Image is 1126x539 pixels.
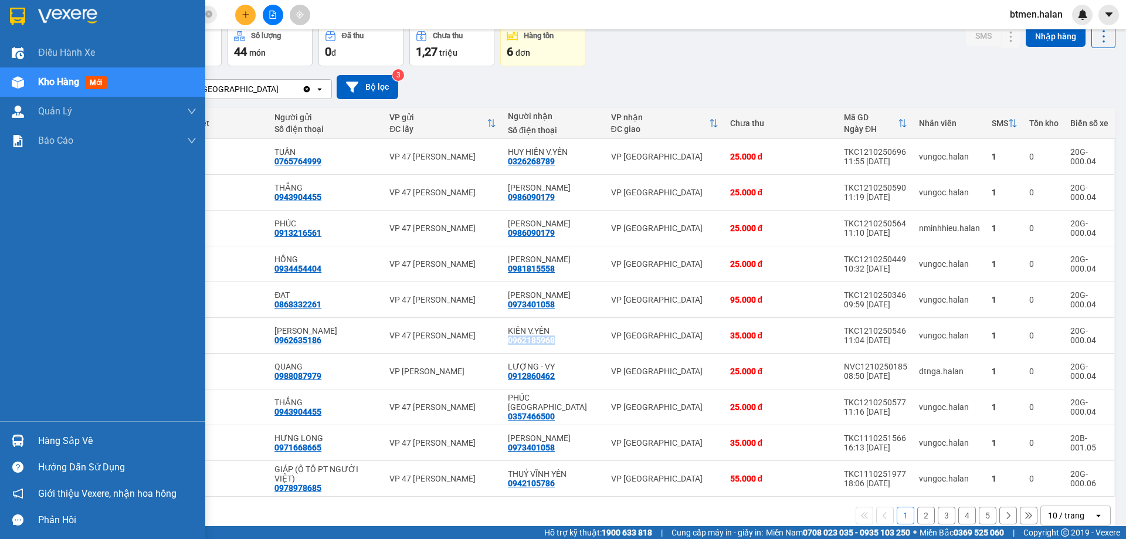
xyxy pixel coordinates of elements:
[611,367,718,376] div: VP [GEOGRAPHIC_DATA]
[274,465,378,483] div: GIÁP (Ô TÔ PT NGƯỜI VIỆT)
[389,402,496,412] div: VP 47 [PERSON_NAME]
[1070,398,1108,416] div: 20G-000.04
[38,133,73,148] span: Báo cáo
[844,479,907,488] div: 18:06 [DATE]
[611,295,718,304] div: VP [GEOGRAPHIC_DATA]
[182,448,263,457] div: 9 kg
[919,331,980,340] div: vungoc.halan
[508,157,555,166] div: 0326268789
[844,290,907,300] div: TKC1210250346
[979,507,996,524] button: 5
[844,124,898,134] div: Ngày ĐH
[392,69,404,81] sup: 3
[242,11,250,19] span: plus
[611,113,709,122] div: VP nhận
[12,514,23,526] span: message
[844,264,907,273] div: 10:32 [DATE]
[1029,188,1059,197] div: 0
[182,161,263,171] div: 2 kg
[730,223,832,233] div: 25.000 đ
[844,335,907,345] div: 11:04 [DATE]
[992,295,1018,304] div: 1
[508,255,599,264] div: NGÔ THẮNG
[182,304,263,314] div: 3 kg
[1070,469,1108,488] div: 20G-000.06
[274,157,321,166] div: 0765764999
[844,362,907,371] div: NVC1210250185
[182,331,263,340] div: Bất kỳ
[992,331,1018,340] div: 1
[515,48,530,57] span: đơn
[1029,295,1059,304] div: 0
[508,326,599,335] div: KIÊN V.YÊN
[992,367,1018,376] div: 1
[544,526,652,539] span: Hỗ trợ kỹ thuật:
[897,507,914,524] button: 1
[38,76,79,87] span: Kho hàng
[182,233,263,242] div: 1 kg
[302,84,311,94] svg: Clear value
[730,152,832,161] div: 25.000 đ
[508,443,555,452] div: 0973401058
[12,435,24,447] img: warehouse-icon
[263,5,283,25] button: file-add
[913,530,917,535] span: ⚪️
[844,443,907,452] div: 16:13 [DATE]
[1029,118,1059,128] div: Tồn kho
[508,228,555,238] div: 0986090179
[766,526,910,539] span: Miền Nam
[919,223,980,233] div: nminhhieu.halan
[182,469,263,479] div: 2 món
[508,371,555,381] div: 0912860462
[1070,183,1108,202] div: 20G-000.04
[274,113,378,122] div: Người gửi
[919,118,980,128] div: Nhân viên
[611,188,718,197] div: VP [GEOGRAPHIC_DATA]
[274,371,321,381] div: 0988087979
[730,438,832,448] div: 35.000 đ
[331,48,336,57] span: đ
[920,526,1004,539] span: Miền Bắc
[1070,219,1108,238] div: 20G-000.04
[508,126,599,135] div: Số điện thoại
[508,111,599,121] div: Người nhận
[1094,511,1103,520] svg: open
[730,331,832,340] div: 35.000 đ
[389,152,496,161] div: VP 47 [PERSON_NAME]
[433,32,463,40] div: Chưa thu
[508,264,555,273] div: 0981815558
[919,295,980,304] div: vungoc.halan
[251,32,281,40] div: Số lượng
[803,528,910,537] strong: 0708 023 035 - 0935 103 250
[409,24,494,66] button: Chưa thu1,27 triệu
[992,223,1018,233] div: 1
[730,188,832,197] div: 25.000 đ
[274,255,378,264] div: HỒNG
[508,412,555,421] div: 0357466500
[182,259,263,269] div: Bất kỳ
[1104,9,1114,20] span: caret-down
[1029,402,1059,412] div: 0
[919,367,980,376] div: dtnga.halan
[274,124,378,134] div: Số điện thoại
[234,45,247,59] span: 44
[1070,433,1108,452] div: 20B-001.05
[938,507,955,524] button: 3
[337,75,398,99] button: Bộ lọc
[12,462,23,473] span: question-circle
[508,300,555,309] div: 0973401058
[954,528,1004,537] strong: 0369 525 060
[182,118,263,128] div: Chi tiết
[844,407,907,416] div: 11:16 [DATE]
[182,214,263,223] div: 1 món
[611,474,718,483] div: VP [GEOGRAPHIC_DATA]
[611,438,718,448] div: VP [GEOGRAPHIC_DATA]
[12,76,24,89] img: warehouse-icon
[274,443,321,452] div: 0971668665
[1029,223,1059,233] div: 0
[844,398,907,407] div: TKC1210250577
[730,402,832,412] div: 25.000 đ
[844,192,907,202] div: 11:19 [DATE]
[919,402,980,412] div: vungoc.halan
[508,183,599,192] div: THẠCH VY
